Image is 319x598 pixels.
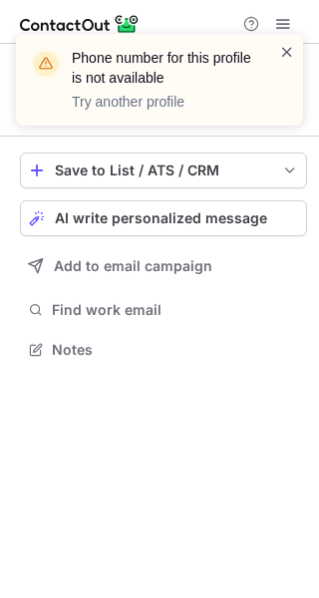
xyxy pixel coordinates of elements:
p: Try another profile [72,92,255,112]
span: Add to email campaign [54,258,212,274]
span: Find work email [52,301,299,319]
button: Find work email [20,296,307,324]
button: AI write personalized message [20,200,307,236]
div: Save to List / ATS / CRM [55,162,272,178]
header: Phone number for this profile is not available [72,48,255,88]
img: ContactOut v5.3.10 [20,12,140,36]
button: Add to email campaign [20,248,307,284]
span: Notes [52,341,299,359]
button: save-profile-one-click [20,152,307,188]
span: AI write personalized message [55,210,267,226]
img: warning [30,48,62,80]
button: Notes [20,336,307,364]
